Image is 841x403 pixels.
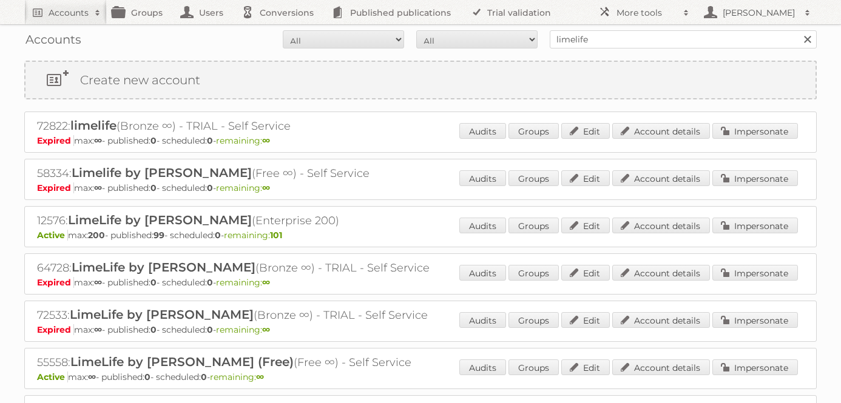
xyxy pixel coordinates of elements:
[459,170,506,186] a: Audits
[508,265,559,281] a: Groups
[712,123,798,139] a: Impersonate
[508,123,559,139] a: Groups
[561,312,610,328] a: Edit
[612,170,710,186] a: Account details
[712,359,798,375] a: Impersonate
[207,277,213,288] strong: 0
[612,218,710,233] a: Account details
[216,277,270,288] span: remaining:
[72,260,255,275] span: LimeLife by [PERSON_NAME]
[94,182,102,193] strong: ∞
[561,123,610,139] a: Edit
[70,118,117,133] span: limelife
[37,182,74,193] span: Expired
[37,230,68,241] span: Active
[94,135,102,146] strong: ∞
[561,218,610,233] a: Edit
[49,7,89,19] h2: Accounts
[262,135,270,146] strong: ∞
[37,260,462,276] h2: 64728: (Bronze ∞) - TRIAL - Self Service
[262,277,270,288] strong: ∞
[612,312,710,328] a: Account details
[37,371,804,382] p: max: - published: - scheduled: -
[612,123,710,139] a: Account details
[616,7,677,19] h2: More tools
[508,170,559,186] a: Groups
[459,123,506,139] a: Audits
[459,359,506,375] a: Audits
[712,265,798,281] a: Impersonate
[508,218,559,233] a: Groups
[612,265,710,281] a: Account details
[216,324,270,335] span: remaining:
[207,324,213,335] strong: 0
[201,371,207,382] strong: 0
[612,359,710,375] a: Account details
[561,170,610,186] a: Edit
[37,307,462,323] h2: 72533: (Bronze ∞) - TRIAL - Self Service
[37,213,462,228] h2: 12576: (Enterprise 200)
[154,230,164,241] strong: 99
[37,118,462,134] h2: 72822: (Bronze ∞) - TRIAL - Self Service
[712,312,798,328] a: Impersonate
[207,135,213,146] strong: 0
[37,277,74,288] span: Expired
[94,324,102,335] strong: ∞
[88,371,96,382] strong: ∞
[37,135,804,146] p: max: - published: - scheduled: -
[72,165,252,180] span: Limelife by [PERSON_NAME]
[37,371,68,382] span: Active
[459,218,506,233] a: Audits
[720,7,799,19] h2: [PERSON_NAME]
[215,230,221,241] strong: 0
[508,359,559,375] a: Groups
[37,165,462,181] h2: 58334: (Free ∞) - Self Service
[37,324,804,335] p: max: - published: - scheduled: -
[37,355,462,370] h2: 55558: (Free ∞) - Self Service
[207,182,213,193] strong: 0
[270,230,282,241] strong: 101
[459,312,506,328] a: Audits
[68,213,252,227] span: LimeLife by [PERSON_NAME]
[561,359,610,375] a: Edit
[37,324,74,335] span: Expired
[262,324,270,335] strong: ∞
[256,371,264,382] strong: ∞
[37,135,74,146] span: Expired
[150,324,157,335] strong: 0
[37,230,804,241] p: max: - published: - scheduled: -
[37,182,804,193] p: max: - published: - scheduled: -
[712,218,798,233] a: Impersonate
[25,62,816,98] a: Create new account
[150,182,157,193] strong: 0
[150,277,157,288] strong: 0
[262,182,270,193] strong: ∞
[224,230,282,241] span: remaining:
[70,307,254,322] span: LimeLife by [PERSON_NAME]
[144,371,150,382] strong: 0
[37,277,804,288] p: max: - published: - scheduled: -
[561,265,610,281] a: Edit
[712,170,798,186] a: Impersonate
[88,230,105,241] strong: 200
[508,312,559,328] a: Groups
[94,277,102,288] strong: ∞
[216,182,270,193] span: remaining:
[216,135,270,146] span: remaining:
[210,371,264,382] span: remaining:
[459,265,506,281] a: Audits
[150,135,157,146] strong: 0
[70,355,294,369] span: LimeLife by [PERSON_NAME] (Free)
